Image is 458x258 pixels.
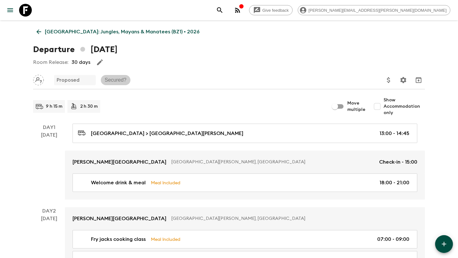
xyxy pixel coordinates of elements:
[65,151,425,173] a: [PERSON_NAME][GEOGRAPHIC_DATA][GEOGRAPHIC_DATA][PERSON_NAME], [GEOGRAPHIC_DATA]Check-in - 15:00
[249,5,293,15] a: Give feedback
[101,75,130,85] div: Secured?
[33,124,65,131] p: Day 1
[45,28,199,36] p: [GEOGRAPHIC_DATA]: Jungles, Mayans & Manatees (BZ1) • 2026
[298,5,450,15] div: [PERSON_NAME][EMAIL_ADDRESS][PERSON_NAME][DOMAIN_NAME]
[105,76,127,84] p: Secured?
[46,103,62,110] p: 9 h 15 m
[80,103,98,110] p: 2 h 30 m
[57,76,80,84] p: Proposed
[91,130,243,137] p: [GEOGRAPHIC_DATA] > [GEOGRAPHIC_DATA][PERSON_NAME]
[305,8,450,13] span: [PERSON_NAME][EMAIL_ADDRESS][PERSON_NAME][DOMAIN_NAME]
[379,158,417,166] p: Check-in - 15:00
[151,236,180,243] p: Meal Included
[33,25,203,38] a: [GEOGRAPHIC_DATA]: Jungles, Mayans & Manatees (BZ1) • 2026
[73,215,166,222] p: [PERSON_NAME][GEOGRAPHIC_DATA]
[73,230,417,248] a: Fry jacks cooking classMeal Included07:00 - 09:00
[33,43,117,56] h1: Departure [DATE]
[72,58,90,66] p: 30 days
[379,179,409,187] p: 18:00 - 21:00
[171,159,374,165] p: [GEOGRAPHIC_DATA][PERSON_NAME], [GEOGRAPHIC_DATA]
[382,74,395,86] button: Update Price, Early Bird Discount and Costs
[73,158,166,166] p: [PERSON_NAME][GEOGRAPHIC_DATA]
[91,235,146,243] p: Fry jacks cooking class
[33,77,44,82] span: Assign pack leader
[379,130,409,137] p: 13:00 - 14:45
[384,97,425,116] span: Show Accommodation only
[33,207,65,215] p: Day 2
[73,173,417,192] a: Welcome drink & mealMeal Included18:00 - 21:00
[259,8,292,13] span: Give feedback
[347,100,366,113] span: Move multiple
[73,124,417,143] a: [GEOGRAPHIC_DATA] > [GEOGRAPHIC_DATA][PERSON_NAME]13:00 - 14:45
[397,74,410,86] button: Settings
[171,215,412,222] p: [GEOGRAPHIC_DATA][PERSON_NAME], [GEOGRAPHIC_DATA]
[91,179,146,187] p: Welcome drink & meal
[33,58,68,66] p: Room Release:
[65,207,425,230] a: [PERSON_NAME][GEOGRAPHIC_DATA][GEOGRAPHIC_DATA][PERSON_NAME], [GEOGRAPHIC_DATA]
[412,74,425,86] button: Archive (Completed, Cancelled or Unsynced Departures only)
[213,4,226,17] button: search adventures
[151,179,180,186] p: Meal Included
[41,131,57,200] div: [DATE]
[377,235,409,243] p: 07:00 - 09:00
[4,4,17,17] button: menu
